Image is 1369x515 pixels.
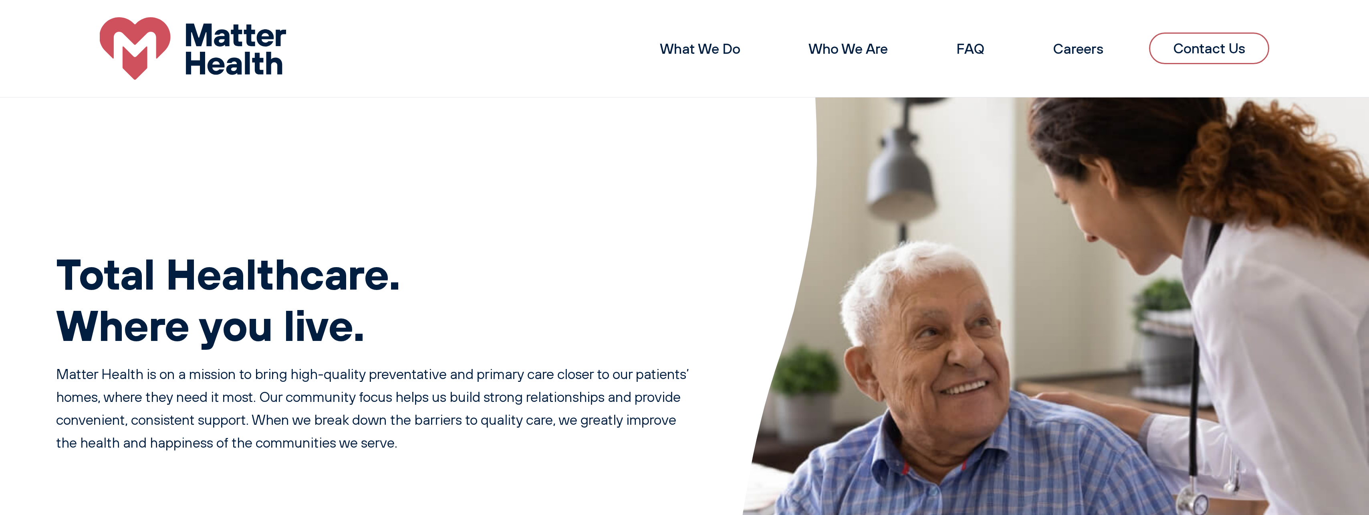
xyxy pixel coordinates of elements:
a: What We Do [660,40,740,57]
a: FAQ [956,40,984,57]
a: Who We Are [808,40,888,57]
a: Contact Us [1149,32,1269,64]
a: Careers [1053,40,1103,57]
p: Matter Health is on a mission to bring high-quality preventative and primary care closer to our p... [56,363,697,454]
h1: Total Healthcare. Where you live. [56,247,697,350]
